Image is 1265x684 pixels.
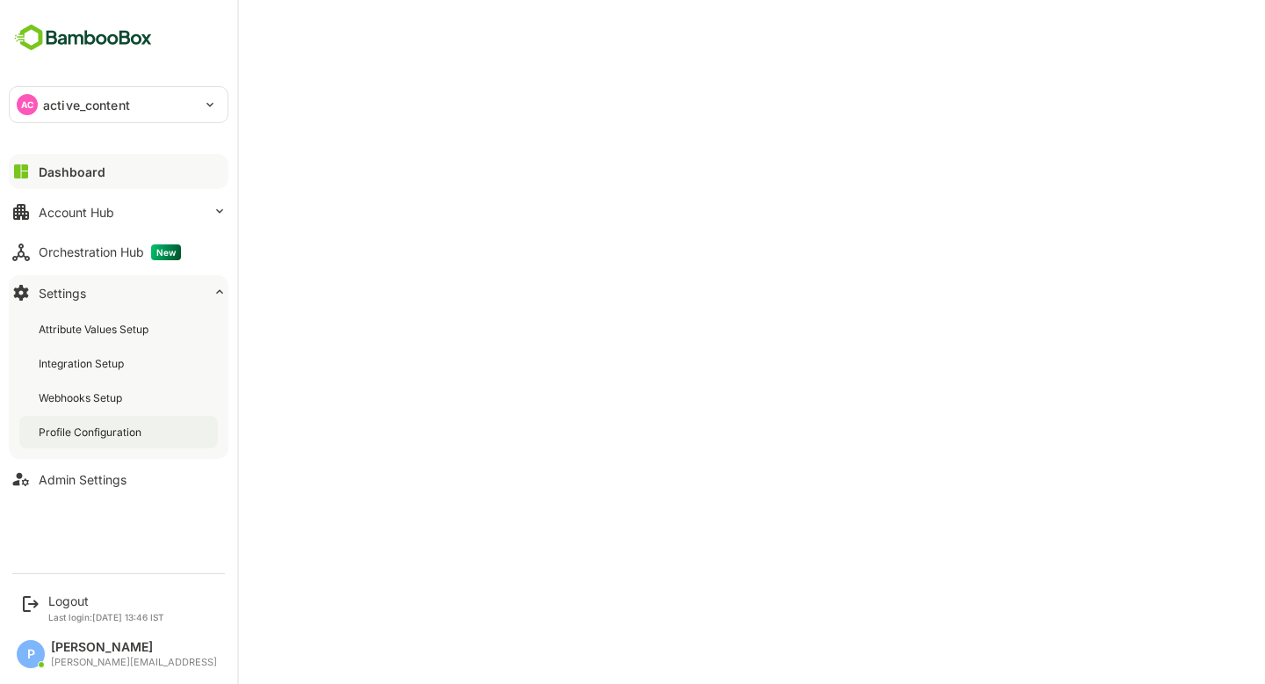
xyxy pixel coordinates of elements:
[48,612,164,622] p: Last login: [DATE] 13:46 IST
[9,235,228,270] button: Orchestration HubNew
[10,87,228,122] div: ACactive_content
[9,21,157,55] img: BambooboxFullLogoMark.5f36c76dfaba33ec1ec1367b70bb1252.svg
[9,462,228,497] button: Admin Settings
[9,275,228,310] button: Settings
[39,472,126,487] div: Admin Settings
[39,164,105,179] div: Dashboard
[39,286,86,301] div: Settings
[39,356,127,371] div: Integration Setup
[39,425,145,440] div: Profile Configuration
[17,94,38,115] div: AC
[51,657,217,668] div: [PERSON_NAME][EMAIL_ADDRESS]
[39,244,181,260] div: Orchestration Hub
[151,244,181,260] span: New
[43,96,130,114] p: active_content
[17,640,45,668] div: P
[39,205,114,220] div: Account Hub
[39,322,152,337] div: Attribute Values Setup
[39,390,126,405] div: Webhooks Setup
[48,593,164,608] div: Logout
[9,194,228,229] button: Account Hub
[9,154,228,189] button: Dashboard
[51,640,217,655] div: [PERSON_NAME]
